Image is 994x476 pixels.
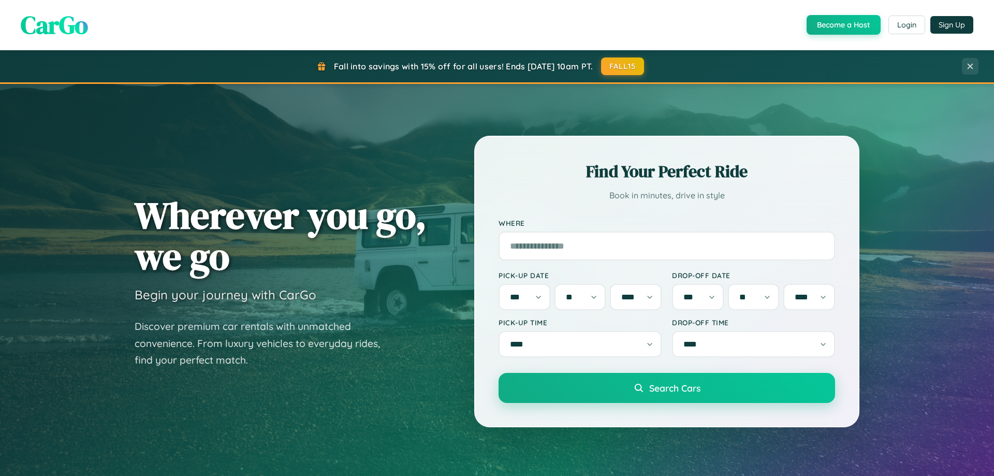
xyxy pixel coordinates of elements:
button: Become a Host [807,15,881,35]
h1: Wherever you go, we go [135,195,427,277]
label: Drop-off Date [672,271,835,280]
span: CarGo [21,8,88,42]
h3: Begin your journey with CarGo [135,287,316,302]
button: Search Cars [499,373,835,403]
label: Drop-off Time [672,318,835,327]
button: FALL15 [601,57,645,75]
span: Search Cars [649,382,700,394]
p: Book in minutes, drive in style [499,188,835,203]
button: Login [888,16,925,34]
label: Pick-up Date [499,271,662,280]
button: Sign Up [930,16,973,34]
span: Fall into savings with 15% off for all users! Ends [DATE] 10am PT. [334,61,593,71]
label: Where [499,219,835,227]
p: Discover premium car rentals with unmatched convenience. From luxury vehicles to everyday rides, ... [135,318,393,369]
label: Pick-up Time [499,318,662,327]
h2: Find Your Perfect Ride [499,160,835,183]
